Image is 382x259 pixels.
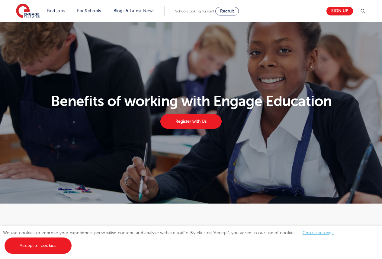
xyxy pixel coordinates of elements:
[303,231,334,235] a: Cookie settings
[3,231,340,248] span: We use cookies to improve your experience, personalise content, and analyse website traffic. By c...
[5,237,72,254] a: Accept all cookies
[114,8,155,13] a: Blogs & Latest News
[326,7,353,15] a: Sign up
[43,225,339,240] h1: Get the most out of your career
[220,9,234,13] span: Recruit
[215,7,239,15] a: Recruit
[175,9,214,13] span: Schools looking for staff
[12,94,370,108] h1: Benefits of working with Engage Education
[16,4,40,19] img: Engage Education
[77,8,101,13] a: For Schools
[47,8,65,13] a: Find jobs
[160,114,221,129] a: Register with Us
